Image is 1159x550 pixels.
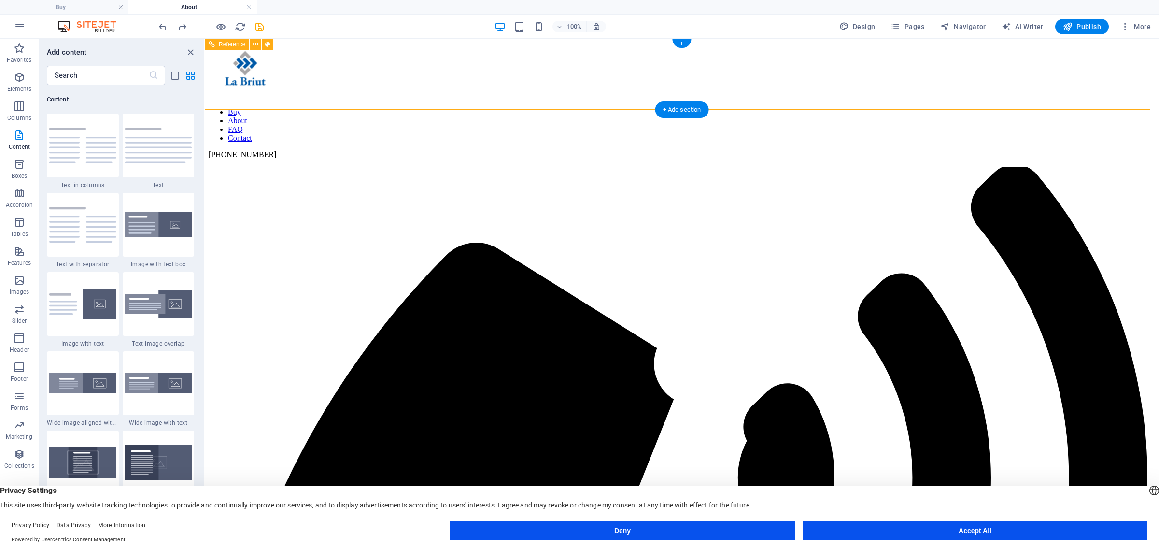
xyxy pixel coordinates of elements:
[49,128,116,163] img: text-in-columns.svg
[125,445,192,480] img: text-on-bacground.svg
[1002,22,1044,31] span: AI Writer
[123,419,195,427] span: Wide image with text
[12,172,28,180] p: Boxes
[49,447,116,478] img: text-on-background-centered.svg
[123,114,195,189] div: Text
[47,193,119,268] div: Text with separator
[128,2,257,13] h4: About
[592,22,601,31] i: On resize automatically adjust zoom level to fit chosen device.
[10,288,29,296] p: Images
[157,21,169,32] button: undo
[184,46,196,58] button: close panel
[998,19,1047,34] button: AI Writer
[7,56,31,64] p: Favorites
[890,22,924,31] span: Pages
[11,230,28,238] p: Tables
[157,21,169,32] i: Undo: Change menu items (Ctrl+Z)
[567,21,582,32] h6: 100%
[655,101,709,118] div: + Add section
[125,290,192,318] img: text-image-overlap.svg
[4,462,34,470] p: Collections
[7,114,31,122] p: Columns
[254,21,265,32] i: Save (Ctrl+S)
[123,181,195,189] span: Text
[12,317,27,325] p: Slider
[47,340,119,347] span: Image with text
[177,21,188,32] i: Redo: Delete Headline (Ctrl+Y, ⌘+Y)
[49,373,116,393] img: wide-image-with-text-aligned.svg
[123,340,195,347] span: Text image overlap
[47,66,149,85] input: Search
[49,207,116,243] img: text-with-separator.svg
[125,212,192,238] img: image-with-text-box.svg
[839,22,876,31] span: Design
[169,70,181,81] button: list-view
[234,21,246,32] button: reload
[254,21,265,32] button: save
[47,261,119,268] span: Text with separator
[235,21,246,32] i: Reload page
[47,272,119,347] div: Image with text
[123,272,195,347] div: Text image overlap
[47,419,119,427] span: Wide image aligned with text
[11,375,28,383] p: Footer
[887,19,928,34] button: Pages
[56,21,128,32] img: Editor Logo
[47,431,119,506] div: Text on background centered
[49,289,116,319] img: text-with-image-v4.svg
[1117,19,1155,34] button: More
[11,404,28,412] p: Forms
[7,85,32,93] p: Elements
[47,181,119,189] span: Text in columns
[123,431,195,506] div: Text on background
[10,346,29,354] p: Header
[176,21,188,32] button: redo
[1055,19,1109,34] button: Publish
[47,351,119,427] div: Wide image aligned with text
[1120,22,1151,31] span: More
[184,70,196,81] button: grid-view
[123,261,195,268] span: Image with text box
[1063,22,1101,31] span: Publish
[6,433,32,441] p: Marketing
[123,193,195,268] div: Image with text box
[8,259,31,267] p: Features
[940,22,986,31] span: Navigator
[47,114,119,189] div: Text in columns
[125,128,192,163] img: text.svg
[552,21,587,32] button: 100%
[215,21,226,32] button: Click here to leave preview mode and continue editing
[47,46,87,58] h6: Add content
[672,39,691,48] div: +
[9,143,30,151] p: Content
[47,94,194,105] h6: Content
[219,42,245,47] span: Reference
[123,351,195,427] div: Wide image with text
[6,201,33,209] p: Accordion
[835,19,879,34] button: Design
[936,19,990,34] button: Navigator
[125,373,192,393] img: wide-image-with-text.svg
